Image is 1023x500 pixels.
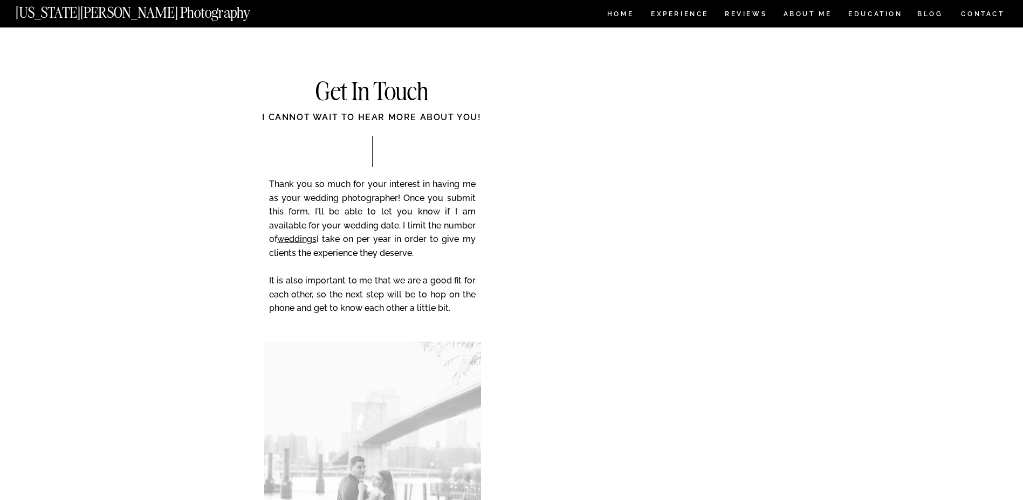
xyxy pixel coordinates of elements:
[16,5,286,15] a: [US_STATE][PERSON_NAME] Photography
[847,11,904,20] a: EDUCATION
[264,79,480,106] h2: Get In Touch
[917,11,943,20] a: BLOG
[960,8,1005,20] a: CONTACT
[725,11,765,20] a: REVIEWS
[269,177,476,330] p: Thank you so much for your interest in having me as your wedding photographer! Once you submit th...
[783,11,832,20] a: ABOUT ME
[651,11,708,20] a: Experience
[605,11,636,20] a: HOME
[221,111,524,136] div: I cannot wait to hear more about you!
[277,234,317,244] a: weddings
